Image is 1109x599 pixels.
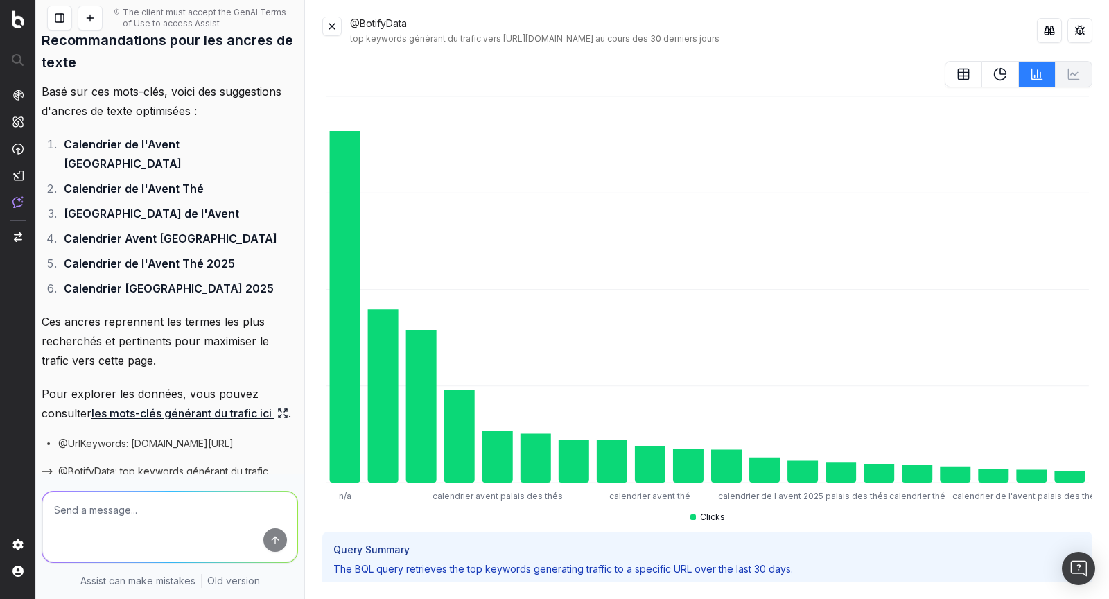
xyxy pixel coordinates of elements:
[12,566,24,577] img: My account
[700,512,725,523] span: Clicks
[12,170,24,181] img: Studio
[207,574,260,588] a: Old version
[58,465,281,478] span: @BotifyData: top keywords générant du trafic vers [URL][DOMAIN_NAME] au cours des 30 derniers jours
[333,562,1081,576] p: The BQL query retrieves the top keywords generating traffic to a specific URL over the last 30 days.
[80,574,195,588] p: Assist can make mistakes
[350,33,1037,44] div: top keywords générant du trafic vers [URL][DOMAIN_NAME] au cours des 30 derniers jours
[42,82,298,121] p: Basé sur ces mots-clés, voici des suggestions d'ancres de texte optimisées :
[64,182,204,196] strong: Calendrier de l'Avent Thé
[64,257,235,270] strong: Calendrier de l'Avent Thé 2025
[42,312,298,370] p: Ces ancres reprennent les termes les plus recherchés et pertinents pour maximiser le trafic vers ...
[889,491,945,501] tspan: calendrier thé
[12,10,24,28] img: Botify logo
[42,465,298,478] button: @BotifyData: top keywords générant du trafic vers [URL][DOMAIN_NAME] au cours des 30 derniers jours
[945,61,982,87] button: table
[1062,552,1095,585] div: Open Intercom Messenger
[12,196,24,208] img: Assist
[350,17,1037,44] div: @BotifyData
[91,403,288,423] a: les mots-clés générant du trafic ici
[1019,61,1056,87] button: BarChart
[718,491,888,501] tspan: calendrier de l avent 2025 palais des thés
[339,491,351,501] tspan: n/a
[64,137,182,171] strong: Calendrier de l'Avent [GEOGRAPHIC_DATA]
[64,232,277,245] strong: Calendrier Avent [GEOGRAPHIC_DATA]
[58,437,234,451] span: @UrlKeywords: [DOMAIN_NAME][URL]
[12,116,24,128] img: Intelligence
[333,543,1081,557] h3: Query Summary
[610,491,691,501] tspan: calendrier avent thé
[12,539,24,550] img: Setting
[433,491,563,501] tspan: calendrier avent palais des thés
[982,61,1019,87] button: PieChart
[42,384,298,423] p: Pour explorer les données, vous pouvez consulter .
[12,143,24,155] img: Activation
[1056,61,1092,87] button: Not available for current data
[42,29,298,73] h3: Recommandations pour les ancres de texte
[14,232,22,242] img: Switch project
[123,7,292,29] div: The client must accept the GenAI Terms of Use to access Assist
[64,207,239,220] strong: [GEOGRAPHIC_DATA] de l'Avent
[12,89,24,101] img: Analytics
[64,281,274,295] strong: Calendrier [GEOGRAPHIC_DATA] 2025
[952,491,1095,501] tspan: calendrier de l'avent palais des thé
